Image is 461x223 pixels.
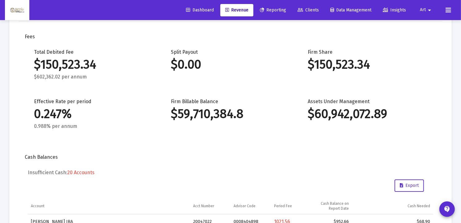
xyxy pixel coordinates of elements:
[28,170,433,176] h5: Insufficient Cash:
[378,4,411,16] a: Insights
[34,99,152,129] div: Effective Rate per period
[308,49,426,80] div: Firm Share
[190,198,230,214] td: Column Acct Number
[420,7,426,13] span: Art
[34,123,152,129] div: 0.988% per annum
[34,74,152,80] div: $602,362.02 per annum
[308,111,426,117] div: $60,942,072.89
[412,4,441,16] button: Art
[10,4,25,16] img: Dashboard
[34,61,152,68] div: $150,523.34
[255,4,291,16] a: Reporting
[193,204,214,208] div: Acct Number
[311,198,352,214] td: Column Cash Balance on Report Date
[171,49,289,80] div: Split Payout
[186,7,214,13] span: Dashboard
[220,4,253,16] a: Revenue
[34,111,152,117] div: 0.247%
[67,170,95,175] span: 20 Accounts
[225,7,248,13] span: Revenue
[408,204,430,208] div: Cash Needed
[234,204,256,208] div: Advisor Code
[271,198,311,214] td: Column Period Fee
[352,198,433,214] td: Column Cash Needed
[443,205,451,213] mat-icon: contact_support
[330,7,371,13] span: Data Management
[426,4,433,16] mat-icon: arrow_drop_down
[25,154,436,160] div: Cash Balances
[298,7,319,13] span: Clients
[325,4,376,16] a: Data Management
[28,198,190,214] td: Column Account
[171,61,289,68] div: $0.00
[34,49,152,80] div: Total Debited Fee
[260,7,286,13] span: Reporting
[274,204,292,208] div: Period Fee
[171,111,289,117] div: $59,710,384.8
[308,99,426,129] div: Assets Under Management
[383,7,406,13] span: Insights
[308,61,426,68] div: $150,523.34
[31,204,44,208] div: Account
[395,179,424,192] button: Export
[400,183,419,188] span: Export
[25,34,436,40] div: Fees
[181,4,219,16] a: Dashboard
[230,198,271,214] td: Column Advisor Code
[315,201,349,211] div: Cash Balance on Report Date
[171,99,289,129] div: Firm Billable Balance
[293,4,324,16] a: Clients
